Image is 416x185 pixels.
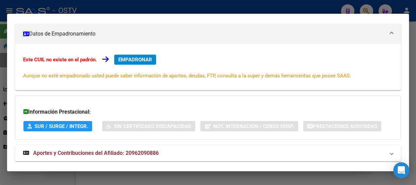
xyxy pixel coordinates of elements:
span: Not. Internacion / Censo Hosp. [213,123,294,129]
button: Sin Certificado Discapacidad [102,121,195,131]
span: Aportes y Contribuciones del Afiliado: 20962090886 [33,150,159,156]
button: SUR / SURGE / INTEGR. [23,121,92,131]
div: Datos de Empadronamiento [15,44,401,90]
span: SUR / SURGE / INTEGR. [34,123,88,129]
button: Prestaciones Auditadas [303,121,381,131]
span: EMPADRONAR [118,57,152,63]
mat-expansion-panel-header: Datos de Empadronamiento [15,24,401,44]
span: Prestaciones Auditadas [313,123,377,129]
button: Not. Internacion / Censo Hosp. [200,121,298,131]
mat-expansion-panel-header: Aportes y Contribuciones del Afiliado: 20962090886 [15,145,401,161]
strong: Este CUIL no existe en el padrón. [23,57,97,63]
div: Open Intercom Messenger [393,162,409,178]
h3: Información Prestacional: [23,108,393,116]
span: Sin Certificado Discapacidad [114,123,191,129]
button: EMPADRONAR [114,55,156,65]
mat-panel-title: Datos de Empadronamiento [23,30,385,38]
span: Aunque no esté empadronado usted puede saber información de aportes, deudas, FTP, consulta a la s... [23,73,351,79]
